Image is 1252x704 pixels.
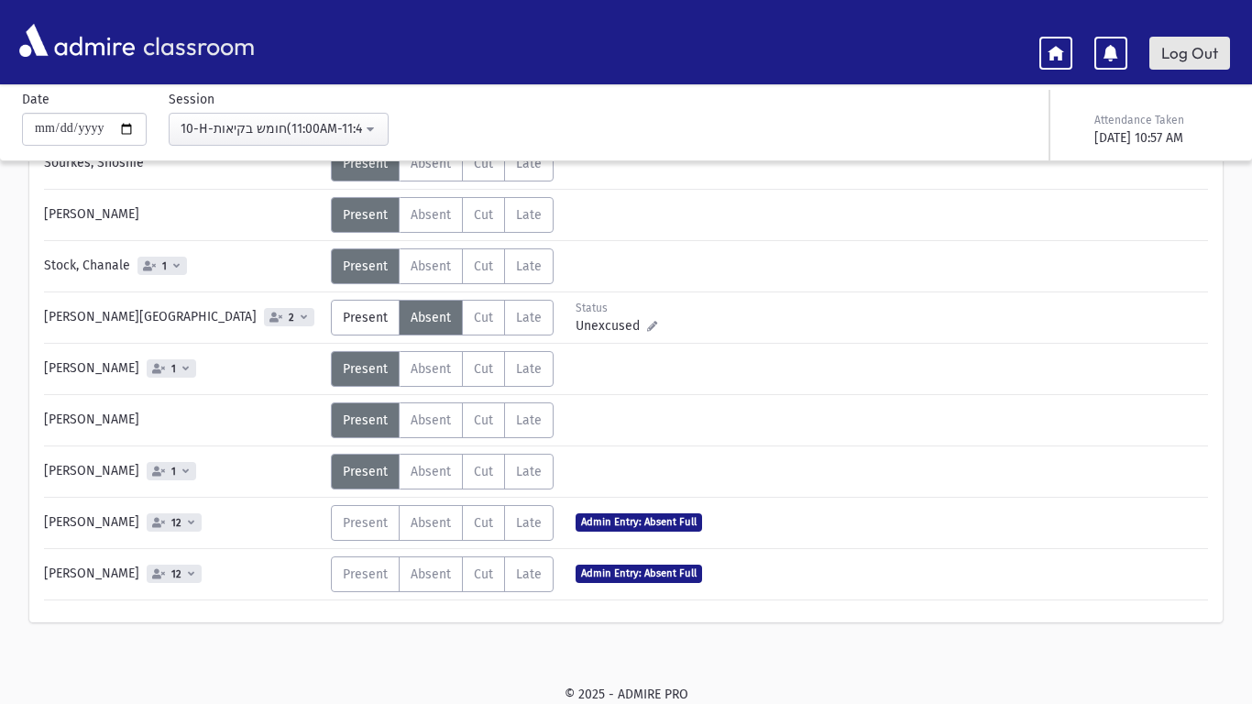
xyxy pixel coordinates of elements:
div: [PERSON_NAME][GEOGRAPHIC_DATA] [35,300,331,335]
span: 2 [285,312,298,324]
span: Cut [474,464,493,479]
div: © 2025 - ADMIRE PRO [29,685,1223,704]
div: AttTypes [331,197,554,233]
div: AttTypes [331,454,554,489]
span: Cut [474,361,493,377]
div: [PERSON_NAME] [35,454,331,489]
span: 12 [168,568,185,580]
span: Late [516,412,542,428]
div: AttTypes [331,556,554,592]
span: 1 [168,363,180,375]
div: 10-H-חומש בקיאות(11:00AM-11:43AM) [181,119,362,138]
span: Late [516,207,542,223]
span: Late [516,310,542,325]
div: AttTypes [331,146,554,181]
span: Absent [411,207,451,223]
span: Absent [411,515,451,531]
span: Cut [474,156,493,171]
span: 1 [159,260,170,272]
div: [PERSON_NAME] [35,197,331,233]
span: Absent [411,310,451,325]
label: Date [22,90,49,109]
div: Status [576,300,657,316]
div: [PERSON_NAME] [35,505,331,541]
span: Late [516,515,542,531]
div: AttTypes [331,300,554,335]
span: Admin Entry: Absent Full [576,513,702,531]
div: AttTypes [331,351,554,387]
span: Present [343,156,388,171]
div: AttTypes [331,402,554,438]
div: [PERSON_NAME] [35,351,331,387]
div: [PERSON_NAME] [35,556,331,592]
span: Present [343,464,388,479]
span: Late [516,156,542,171]
span: Present [343,515,388,531]
span: Cut [474,207,493,223]
span: 12 [168,517,185,529]
span: Absent [411,361,451,377]
span: Late [516,258,542,274]
span: Present [343,412,388,428]
span: Present [343,207,388,223]
span: Cut [474,412,493,428]
span: Absent [411,156,451,171]
span: Unexcused [576,316,647,335]
span: Present [343,566,388,582]
span: Cut [474,310,493,325]
span: Absent [411,566,451,582]
span: Late [516,566,542,582]
a: Log Out [1149,37,1230,70]
div: Sourkes, Shoshie [35,146,331,181]
span: Present [343,310,388,325]
span: Cut [474,258,493,274]
span: Present [343,361,388,377]
span: Absent [411,412,451,428]
span: Late [516,361,542,377]
div: Stock, Chanale [35,248,331,284]
div: [PERSON_NAME] [35,402,331,438]
img: AdmirePro [15,19,139,61]
span: Late [516,464,542,479]
span: 1 [168,466,180,478]
span: Present [343,258,388,274]
label: Session [169,90,214,109]
span: Cut [474,566,493,582]
div: Attendance Taken [1094,112,1226,128]
div: [DATE] 10:57 AM [1094,128,1226,148]
span: Absent [411,464,451,479]
div: AttTypes [331,505,554,541]
span: Admin Entry: Absent Full [576,565,702,582]
span: Absent [411,258,451,274]
span: Cut [474,515,493,531]
div: AttTypes [331,248,554,284]
button: 10-H-חומש בקיאות(11:00AM-11:43AM) [169,113,389,146]
span: classroom [139,16,255,65]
